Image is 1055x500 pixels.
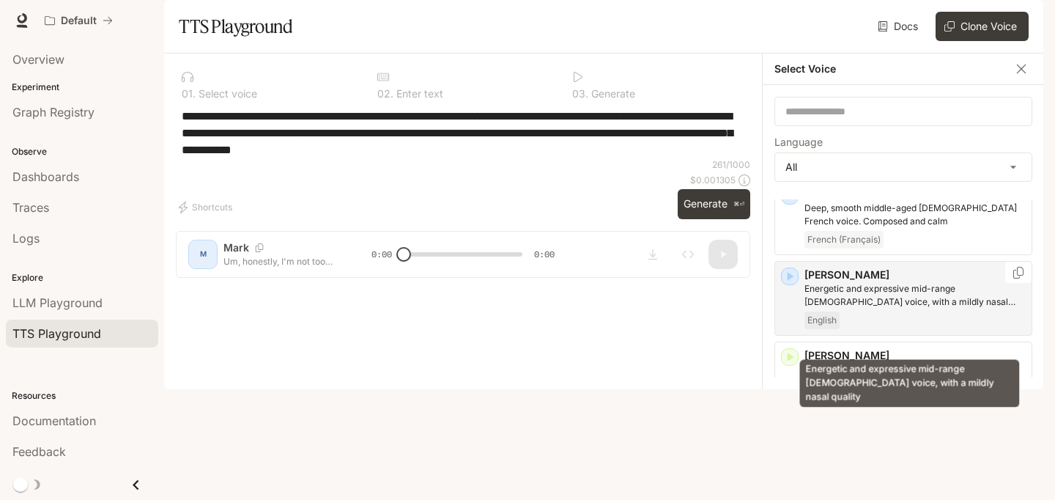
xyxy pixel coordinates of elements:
[179,12,292,41] h1: TTS Playground
[38,6,119,35] button: All workspaces
[774,137,823,147] p: Language
[804,202,1026,228] p: Deep, smooth middle-aged male French voice. Composed and calm
[875,12,924,41] a: Docs
[393,89,443,99] p: Enter text
[712,158,750,171] p: 261 / 1000
[733,200,744,209] p: ⌘⏎
[804,268,1026,282] p: [PERSON_NAME]
[176,196,238,219] button: Shortcuts
[804,348,1026,363] p: [PERSON_NAME]
[182,89,196,99] p: 0 1 .
[1011,267,1026,279] button: Copy Voice ID
[678,189,750,219] button: Generate⌘⏎
[800,360,1020,408] div: Energetic and expressive mid-range [DEMOGRAPHIC_DATA] voice, with a mildly nasal quality
[588,89,635,99] p: Generate
[936,12,1029,41] button: Clone Voice
[572,89,588,99] p: 0 3 .
[804,282,1026,309] p: Energetic and expressive mid-range male voice, with a mildly nasal quality
[61,15,97,27] p: Default
[377,89,393,99] p: 0 2 .
[804,231,884,249] span: French (Français)
[775,153,1032,181] div: All
[804,312,840,329] span: English
[196,89,257,99] p: Select voice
